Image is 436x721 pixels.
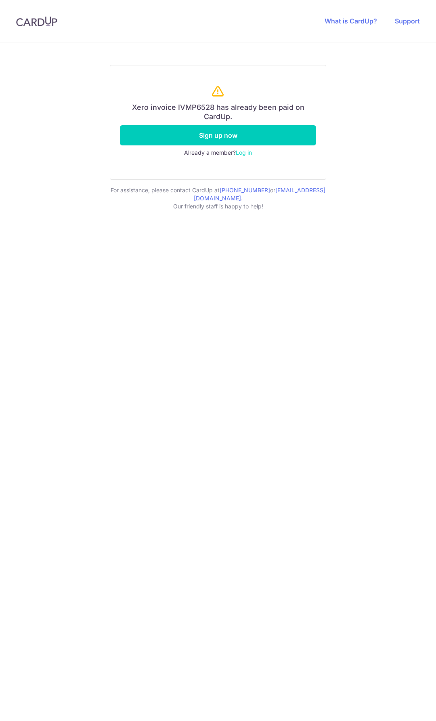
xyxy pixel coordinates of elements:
p: For assistance, please contact CardUp at or . [110,186,326,202]
div: Already a member? [120,149,316,157]
a: Sign up now [120,125,316,145]
a: Log in [236,149,252,156]
h6: Xero invoice IVMP6528 has already been paid on CardUp. [120,103,316,121]
p: Our friendly staff is happy to help! [110,202,326,210]
a: Support [395,17,420,25]
img: CardUp Logo [16,17,57,26]
a: [PHONE_NUMBER] [220,187,270,193]
a: What is CardUp? [325,17,377,25]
